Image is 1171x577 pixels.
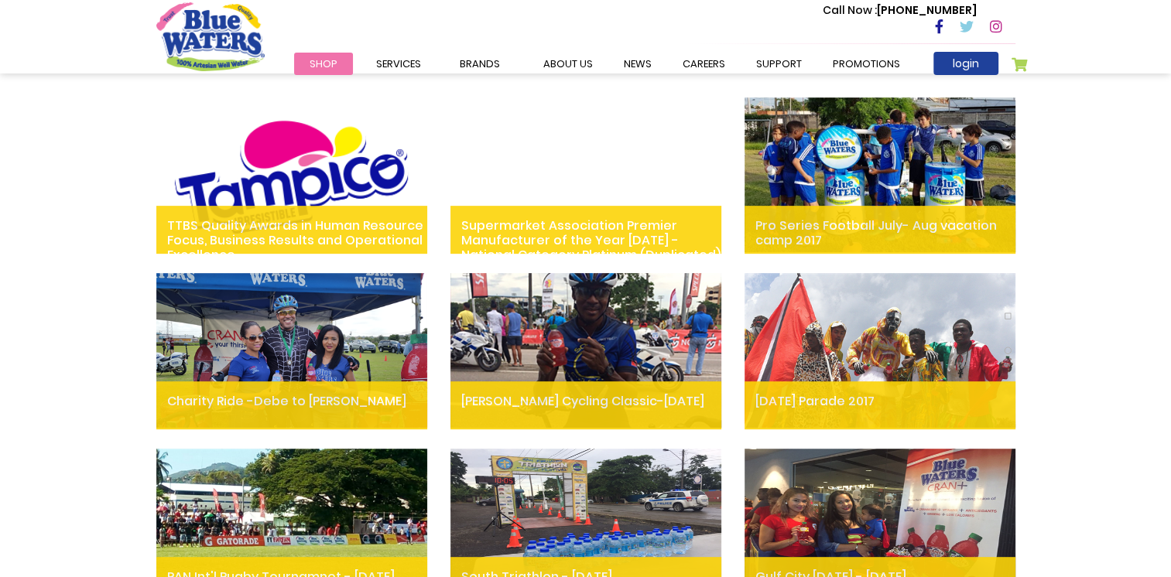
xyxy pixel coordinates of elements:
[156,97,427,252] img: TTBS Quality Awards in Human Resource Focus, Business Results and Operational Excellence
[745,206,1015,248] a: Pro Series Football July- Aug vacation camp 2017
[823,2,977,19] p: [PHONE_NUMBER]
[156,206,427,263] a: TTBS Quality Awards in Human Resource Focus, Business Results and Operational Excellence
[741,53,817,75] a: support
[528,53,608,75] a: about us
[156,381,427,408] a: Charity Ride -Debe to [PERSON_NAME]
[667,53,741,75] a: careers
[450,206,721,263] a: Supermarket Association Premier Manufacturer of the Year [DATE] - National Category Platinum (Dup...
[823,2,877,18] span: Call Now :
[817,53,916,75] a: Promotions
[450,381,721,408] a: [PERSON_NAME] Cycling Classic-[DATE]
[450,273,721,428] img: Phillips Cycling Classic-Republic Day
[156,273,427,428] img: Charity Ride -Debe to Diego Martin
[156,2,265,70] a: store logo
[310,56,337,71] span: Shop
[745,97,1015,252] img: Pro Series Football July- Aug vacation camp 2017
[376,56,421,71] span: Services
[745,273,1015,428] img: Emancipation Day Parade 2017
[745,381,1015,408] a: [DATE] Parade 2017
[608,53,667,75] a: News
[460,56,500,71] span: Brands
[933,52,998,75] a: login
